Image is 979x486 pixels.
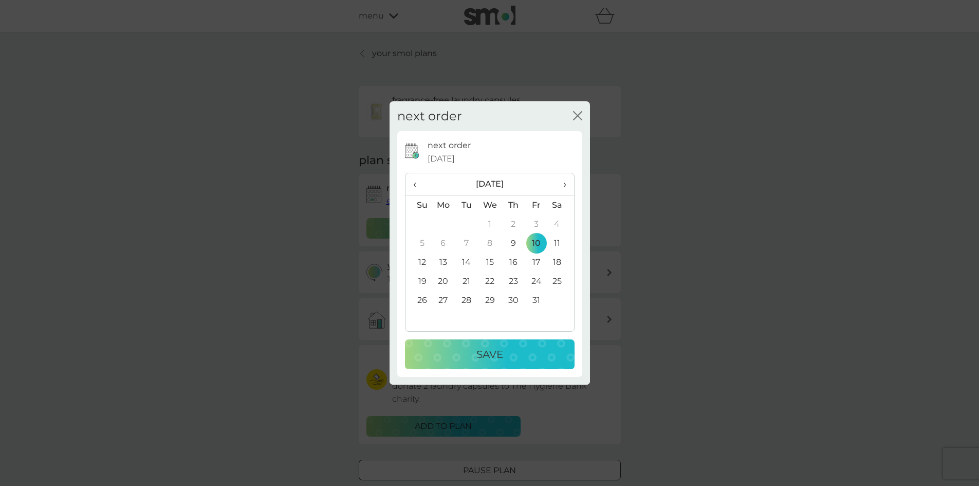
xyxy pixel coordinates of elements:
td: 1 [478,214,502,233]
td: 20 [432,272,455,291]
span: ‹ [413,173,424,195]
td: 11 [548,233,574,253]
td: 5 [405,233,432,253]
p: Save [476,346,503,363]
td: 2 [502,214,525,233]
td: 10 [525,233,548,253]
td: 28 [455,291,478,310]
td: 3 [525,214,548,233]
th: Mo [432,195,455,215]
span: [DATE] [428,152,455,166]
td: 14 [455,253,478,272]
td: 6 [432,233,455,253]
td: 30 [502,291,525,310]
td: 21 [455,272,478,291]
td: 18 [548,253,574,272]
td: 23 [502,272,525,291]
td: 4 [548,214,574,233]
th: Su [405,195,432,215]
td: 24 [525,272,548,291]
td: 9 [502,233,525,253]
th: Fr [525,195,548,215]
td: 17 [525,253,548,272]
h2: next order [397,109,462,124]
th: We [478,195,502,215]
td: 31 [525,291,548,310]
td: 29 [478,291,502,310]
span: › [556,173,566,195]
td: 16 [502,253,525,272]
td: 25 [548,272,574,291]
th: [DATE] [432,173,548,195]
td: 12 [405,253,432,272]
td: 26 [405,291,432,310]
th: Sa [548,195,574,215]
th: Tu [455,195,478,215]
td: 22 [478,272,502,291]
button: close [573,111,582,122]
td: 8 [478,233,502,253]
p: next order [428,139,471,152]
td: 13 [432,253,455,272]
td: 19 [405,272,432,291]
td: 27 [432,291,455,310]
td: 15 [478,253,502,272]
button: Save [405,339,575,369]
th: Th [502,195,525,215]
td: 7 [455,233,478,253]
